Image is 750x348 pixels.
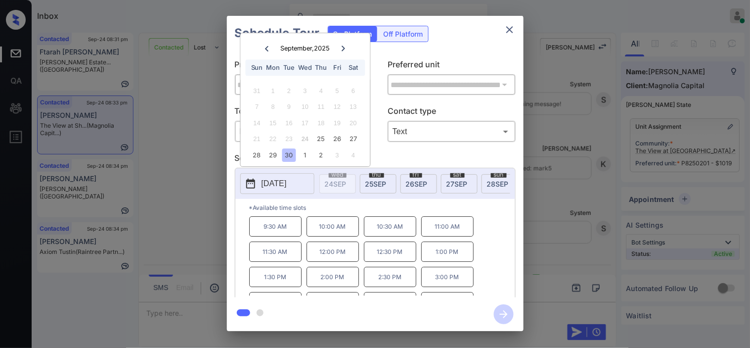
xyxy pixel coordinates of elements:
div: Not available Friday, October 3rd, 2025 [331,149,344,162]
span: 27 SEP [446,180,468,188]
div: Tue [282,61,296,74]
p: 4:00 PM [307,292,359,312]
h2: Schedule Tour [227,16,328,50]
div: Text [390,123,513,140]
p: Preferred unit [388,58,516,74]
div: Off Platform [379,26,428,42]
p: 2:30 PM [364,267,416,287]
span: fri [410,172,422,178]
div: Not available Thursday, September 4th, 2025 [314,84,328,98]
p: Contact type [388,105,516,121]
div: Not available Friday, September 19th, 2025 [331,116,344,130]
div: Choose Saturday, September 27th, 2025 [347,133,360,146]
div: Not available Thursday, September 11th, 2025 [314,100,328,114]
p: Select slot [235,152,516,168]
div: Not available Saturday, September 20th, 2025 [347,116,360,130]
p: 1:30 PM [249,267,302,287]
div: Not available Sunday, September 7th, 2025 [250,100,264,114]
p: Preferred community [235,58,363,74]
div: Not available Saturday, September 13th, 2025 [347,100,360,114]
p: 5:00 PM [421,292,474,312]
p: 2:00 PM [307,267,359,287]
p: 10:00 AM [307,216,359,237]
div: Not available Wednesday, September 3rd, 2025 [299,84,312,98]
p: 11:00 AM [421,216,474,237]
div: Not available Friday, September 5th, 2025 [331,84,344,98]
div: Not available Sunday, August 31st, 2025 [250,84,264,98]
div: Sat [347,61,360,74]
p: 3:30 PM [249,292,302,312]
div: Fri [331,61,344,74]
div: Not available Wednesday, September 24th, 2025 [299,133,312,146]
p: 1:00 PM [421,242,474,262]
div: Not available Saturday, September 6th, 2025 [347,84,360,98]
div: Not available Wednesday, September 10th, 2025 [299,100,312,114]
span: thu [369,172,384,178]
p: 4:30 PM [364,292,416,312]
span: sun [491,172,507,178]
div: Not available Tuesday, September 16th, 2025 [282,116,296,130]
div: Not available Monday, September 15th, 2025 [266,116,280,130]
div: date-select [360,174,397,194]
div: date-select [400,174,437,194]
div: On Platform [328,26,377,42]
div: Not available Tuesday, September 9th, 2025 [282,100,296,114]
div: Choose Wednesday, October 1st, 2025 [299,149,312,162]
p: 3:00 PM [421,267,474,287]
div: Not available Tuesday, September 2nd, 2025 [282,84,296,98]
button: close [500,20,520,40]
p: *Available time slots [249,199,515,216]
p: [DATE] [262,178,287,190]
div: Choose Thursday, September 25th, 2025 [314,133,328,146]
div: Choose Tuesday, September 30th, 2025 [282,149,296,162]
div: Choose Friday, September 26th, 2025 [331,133,344,146]
div: Not available Saturday, October 4th, 2025 [347,149,360,162]
p: 9:30 AM [249,216,302,237]
button: btn-next [488,301,520,327]
p: 10:30 AM [364,216,416,237]
div: September , 2025 [280,45,330,52]
div: Choose Sunday, September 28th, 2025 [250,149,264,162]
div: Not available Sunday, September 14th, 2025 [250,116,264,130]
div: month 2025-09 [244,83,367,163]
div: Choose Monday, September 29th, 2025 [266,149,280,162]
span: 25 SEP [365,180,387,188]
div: Not available Sunday, September 21st, 2025 [250,133,264,146]
span: 28 SEP [487,180,509,188]
p: 11:30 AM [249,242,302,262]
div: date-select [482,174,518,194]
span: sat [450,172,465,178]
div: date-select [441,174,478,194]
p: 12:30 PM [364,242,416,262]
div: Not available Wednesday, September 17th, 2025 [299,116,312,130]
div: Mon [266,61,280,74]
div: Thu [314,61,328,74]
p: Tour type [235,105,363,121]
div: Sun [250,61,264,74]
div: In Person [237,123,360,140]
div: Choose Thursday, October 2nd, 2025 [314,149,328,162]
div: Not available Monday, September 22nd, 2025 [266,133,280,146]
div: Not available Monday, September 1st, 2025 [266,84,280,98]
span: 26 SEP [406,180,428,188]
div: Not available Friday, September 12th, 2025 [331,100,344,114]
div: Not available Tuesday, September 23rd, 2025 [282,133,296,146]
div: Wed [299,61,312,74]
p: 12:00 PM [307,242,359,262]
div: Not available Thursday, September 18th, 2025 [314,116,328,130]
div: Not available Monday, September 8th, 2025 [266,100,280,114]
button: [DATE] [240,173,314,194]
